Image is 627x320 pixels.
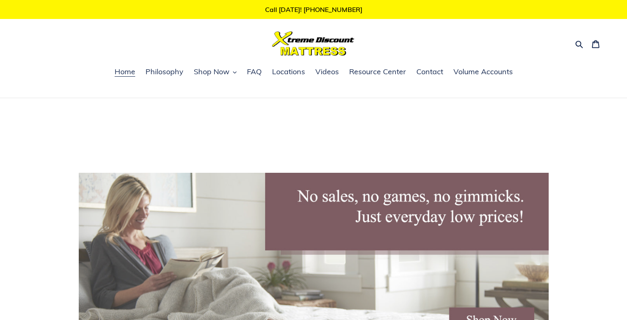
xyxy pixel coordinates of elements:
span: FAQ [247,67,262,77]
img: Xtreme Discount Mattress [272,31,355,56]
span: Videos [315,67,339,77]
span: Contact [416,67,443,77]
a: Philosophy [141,66,188,78]
a: Volume Accounts [449,66,517,78]
a: Locations [268,66,309,78]
a: Home [110,66,139,78]
span: Resource Center [349,67,406,77]
span: Shop Now [194,67,230,77]
span: Philosophy [146,67,183,77]
span: Home [115,67,135,77]
span: Locations [272,67,305,77]
a: FAQ [243,66,266,78]
span: Volume Accounts [453,67,513,77]
button: Shop Now [190,66,241,78]
a: Resource Center [345,66,410,78]
a: Contact [412,66,447,78]
a: Videos [311,66,343,78]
